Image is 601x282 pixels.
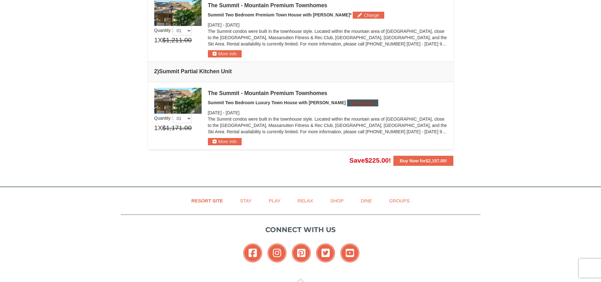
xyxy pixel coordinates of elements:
[353,12,384,19] button: Change
[208,22,222,27] span: [DATE]
[184,194,231,208] a: Resort Site
[400,158,447,163] strong: Buy Now for !
[158,35,162,45] span: X
[232,194,260,208] a: Stay
[208,90,447,96] div: The Summit - Mountain Premium Townhomes
[322,194,352,208] a: Shop
[154,123,158,133] span: 1
[393,156,453,166] button: Buy Now for$2,157.00!
[353,194,380,208] a: Dine
[381,194,417,208] a: Groups
[426,158,445,163] span: $2,157.00
[226,110,239,115] span: [DATE]
[347,99,378,106] button: Change
[157,68,159,75] span: )
[208,138,242,145] button: More Info
[154,116,192,121] span: Quantity :
[261,194,288,208] a: Play
[208,116,447,135] p: The Summit condos were built in the townhouse style. Located within the mountain area of [GEOGRAP...
[223,22,224,27] span: -
[154,88,202,114] img: 19219034-1-0eee7e00.jpg
[208,2,447,9] div: The Summit - Mountain Premium Townhomes
[208,12,352,17] span: Summit Two Bedroom Premium Town House with [PERSON_NAME]*
[158,123,162,133] span: X
[154,35,158,45] span: 1
[162,35,191,45] span: $1,211.00
[208,110,222,115] span: [DATE]
[162,123,191,133] span: $1,171.00
[121,225,480,235] p: Connect with us
[208,100,346,105] span: Summit Two Bedroom Luxury Town House with [PERSON_NAME]
[154,68,447,75] h4: 2 Summit Partial Kitchen Unit
[208,50,242,57] button: More Info
[154,28,192,33] span: Quantity :
[349,157,391,164] span: Save !
[365,157,389,164] span: $225.00
[290,194,321,208] a: Relax
[223,110,224,115] span: -
[208,28,447,47] p: The Summit condos were built in the townhouse style. Located within the mountain area of [GEOGRAP...
[226,22,239,27] span: [DATE]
